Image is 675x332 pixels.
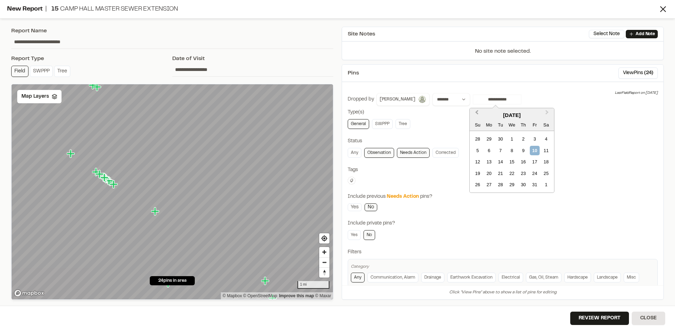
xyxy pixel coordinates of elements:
a: Corrected [432,148,459,158]
button: Next Month [542,109,553,120]
div: Mo [484,120,494,130]
div: Include private pins? [348,220,658,227]
a: No [365,203,377,211]
span: Needs Action [387,195,419,199]
div: Choose Sunday, September 28th, 2025 [473,134,482,144]
a: Yes [348,203,362,211]
div: Choose Saturday, October 18th, 2025 [541,157,551,167]
div: Choose Saturday, October 11th, 2025 [541,146,551,155]
div: Map marker [96,170,105,179]
div: Choose Thursday, October 30th, 2025 [519,180,528,189]
div: Choose Monday, October 13th, 2025 [484,157,494,167]
div: Category [351,263,655,270]
a: Mapbox [223,293,242,298]
div: Choose Thursday, October 23rd, 2025 [519,169,528,178]
span: ( 24 ) [644,69,653,77]
p: Add Note [636,31,655,37]
div: New Report [7,5,658,14]
div: Choose Tuesday, September 30th, 2025 [496,134,505,144]
div: Last Field Report on [DATE] [615,90,658,96]
a: Earthwork Excavation [447,273,496,282]
div: Map marker [89,81,98,90]
div: Date of Visit [172,54,333,63]
div: 1 mi [297,281,329,289]
button: Review Report [570,312,629,325]
a: Yes [348,230,361,240]
div: Choose Sunday, October 12th, 2025 [473,157,482,167]
div: Fr [530,120,539,130]
a: Maxar [315,293,331,298]
div: Map marker [151,207,160,216]
div: Choose Thursday, October 9th, 2025 [519,146,528,155]
div: Choose Saturday, November 1st, 2025 [541,180,551,189]
div: Choose Friday, October 24th, 2025 [530,169,539,178]
p: No site note selected. [342,47,663,60]
div: Choose Thursday, October 2nd, 2025 [519,134,528,144]
button: Close [632,312,665,325]
div: Status [348,137,658,145]
span: Camp Hall Master Sewer Extension [60,6,178,12]
div: Choose Wednesday, October 1st, 2025 [507,134,516,144]
span: Reset bearing to north [319,268,329,278]
div: Choose Sunday, October 19th, 2025 [473,169,482,178]
canvas: Map [12,84,333,299]
div: Su [473,120,482,130]
a: General [348,119,369,129]
div: Choose Tuesday, October 21st, 2025 [496,169,505,178]
div: Choose Monday, October 6th, 2025 [484,146,494,155]
button: Previous Month [470,109,482,120]
button: Zoom in [319,247,329,257]
div: Choose Monday, October 20th, 2025 [484,169,494,178]
div: Tags [348,166,658,174]
div: Choose Friday, October 17th, 2025 [530,157,539,167]
span: 24 pins in area [158,278,187,284]
div: Dropped by [348,96,374,103]
div: Include previous pins? [348,193,658,201]
div: [DATE] [470,111,554,119]
div: Choose Wednesday, October 22nd, 2025 [507,169,516,178]
div: Map marker [261,276,270,286]
button: ViewPins (24) [618,67,658,79]
div: Report Type [11,54,172,63]
a: SWPPP [372,119,393,129]
a: Needs Action [397,148,430,158]
a: OpenStreetMap [243,293,277,298]
a: Map feedback [279,293,314,298]
button: Find my location [319,233,329,243]
a: Tree [396,119,410,129]
div: Map marker [67,149,76,158]
a: Observation [364,148,394,158]
button: Select Note [589,30,624,38]
button: [PERSON_NAME] [377,93,430,106]
a: Landscape [594,273,621,282]
div: Choose Saturday, October 25th, 2025 [541,169,551,178]
div: Filters [348,248,658,256]
div: Choose Saturday, October 4th, 2025 [541,134,551,144]
span: Site Notes [348,30,375,38]
div: Choose Wednesday, October 29th, 2025 [507,180,516,189]
button: Zoom out [319,257,329,267]
span: [PERSON_NAME] [380,96,415,103]
div: Choose Friday, October 3rd, 2025 [530,134,539,144]
div: Choose Friday, October 10th, 2025 [530,146,539,155]
div: Choose Wednesday, October 8th, 2025 [507,146,516,155]
div: Th [519,120,528,130]
div: Tu [496,120,505,130]
div: Report Name [11,27,333,35]
a: Misc [624,273,639,282]
span: Zoom out [319,258,329,267]
span: Pins [348,69,359,77]
a: Gas, Oil, Steam [526,273,561,282]
a: Any [348,148,361,158]
a: Any [351,273,365,282]
div: Choose Tuesday, October 28th, 2025 [496,180,505,189]
div: We [507,120,516,130]
a: Hardscape [564,273,591,282]
div: Map marker [93,83,102,92]
div: Choose Sunday, October 5th, 2025 [473,146,482,155]
a: Electrical [499,273,523,282]
button: Edit Tags [348,177,355,184]
div: Choose Monday, October 27th, 2025 [484,180,494,189]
